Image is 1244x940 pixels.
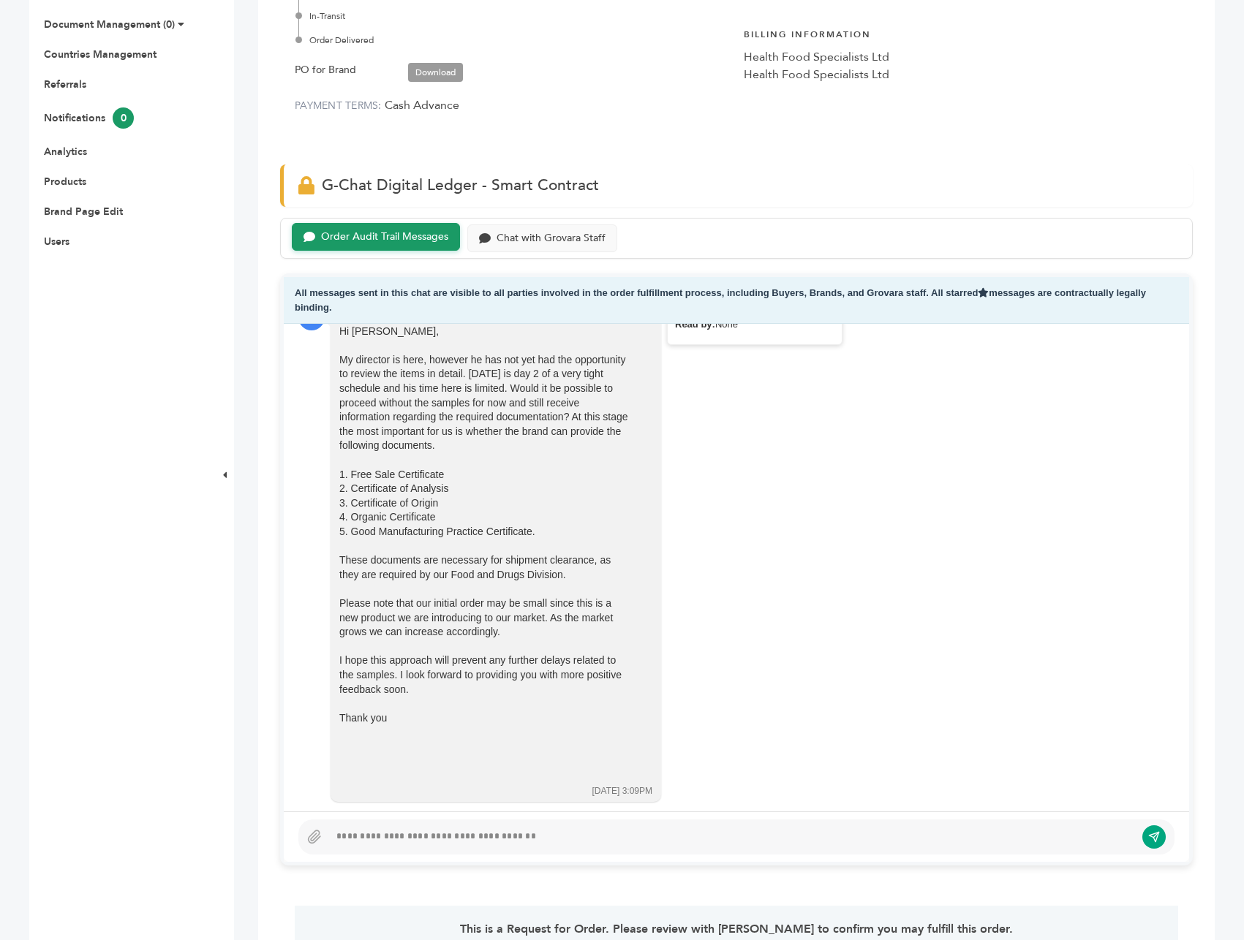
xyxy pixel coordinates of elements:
[497,232,606,245] div: Chat with Grovara Staff
[339,711,632,726] div: Thank you
[744,48,1178,66] div: Health Food Specialists Ltd
[113,107,134,129] span: 0
[339,525,632,539] div: 5. Good Manufacturing Practice Certificate.
[44,48,157,61] a: Countries Management
[44,235,69,249] a: Users
[330,920,1142,938] p: This is a Request for Order. Please review with [PERSON_NAME] to confirm you may fulfill this order.
[295,99,382,113] label: PAYMENT TERMS:
[339,353,632,453] div: My director is here, however he has not yet had the opportunity to review the items in detail. [D...
[339,553,632,582] div: These documents are necessary for shipment clearance, as they are required by our Food and Drugs ...
[592,785,652,797] div: [DATE] 3:09PM
[44,175,86,189] a: Products
[44,18,175,31] a: Document Management (0)
[744,18,1178,48] h4: Billing Information
[44,205,123,219] a: Brand Page Edit
[321,231,448,243] div: Order Audit Trail Messages
[284,277,1189,324] div: All messages sent in this chat are visible to all parties involved in the order fulfillment proce...
[339,496,632,511] div: 3. Certificate of Origin
[322,175,599,196] span: G-Chat Digital Ledger - Smart Contract
[339,653,632,697] div: I hope this approach will prevent any further delays related to the samples. I look forward to pr...
[385,97,459,113] span: Cash Advance
[408,63,463,82] a: Download
[339,468,632,482] div: 1. Free Sale Certificate
[339,510,632,525] div: 4. Organic Certificate
[298,34,729,47] div: Order Delivered
[339,596,632,640] div: Please note that our initial order may be small since this is a new product we are introducing to...
[295,61,356,79] label: PO for Brand
[339,482,632,496] div: 2. Certificate of Analysis
[675,319,715,330] strong: Read by:
[44,111,134,125] a: Notifications0
[44,145,87,159] a: Analytics
[339,325,632,783] div: Hi [PERSON_NAME],
[298,10,729,23] div: In-Transit
[744,66,1178,83] div: Health Food Specialists Ltd
[675,318,834,331] div: None
[44,77,86,91] a: Referrals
